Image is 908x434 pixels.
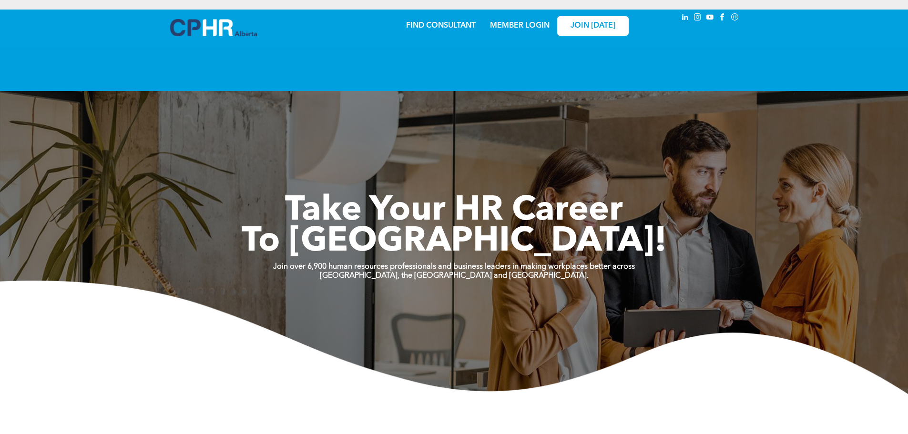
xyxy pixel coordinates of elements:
[406,22,476,30] a: FIND CONSULTANT
[693,12,703,25] a: instagram
[320,272,589,280] strong: [GEOGRAPHIC_DATA], the [GEOGRAPHIC_DATA] and [GEOGRAPHIC_DATA].
[571,21,615,30] span: JOIN [DATE]
[170,19,257,36] img: A blue and white logo for cp alberta
[273,263,635,271] strong: Join over 6,900 human resources professionals and business leaders in making workplaces better ac...
[680,12,691,25] a: linkedin
[705,12,715,25] a: youtube
[557,16,629,36] a: JOIN [DATE]
[490,22,550,30] a: MEMBER LOGIN
[285,194,623,228] span: Take Your HR Career
[717,12,728,25] a: facebook
[730,12,740,25] a: Social network
[242,225,667,259] span: To [GEOGRAPHIC_DATA]!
